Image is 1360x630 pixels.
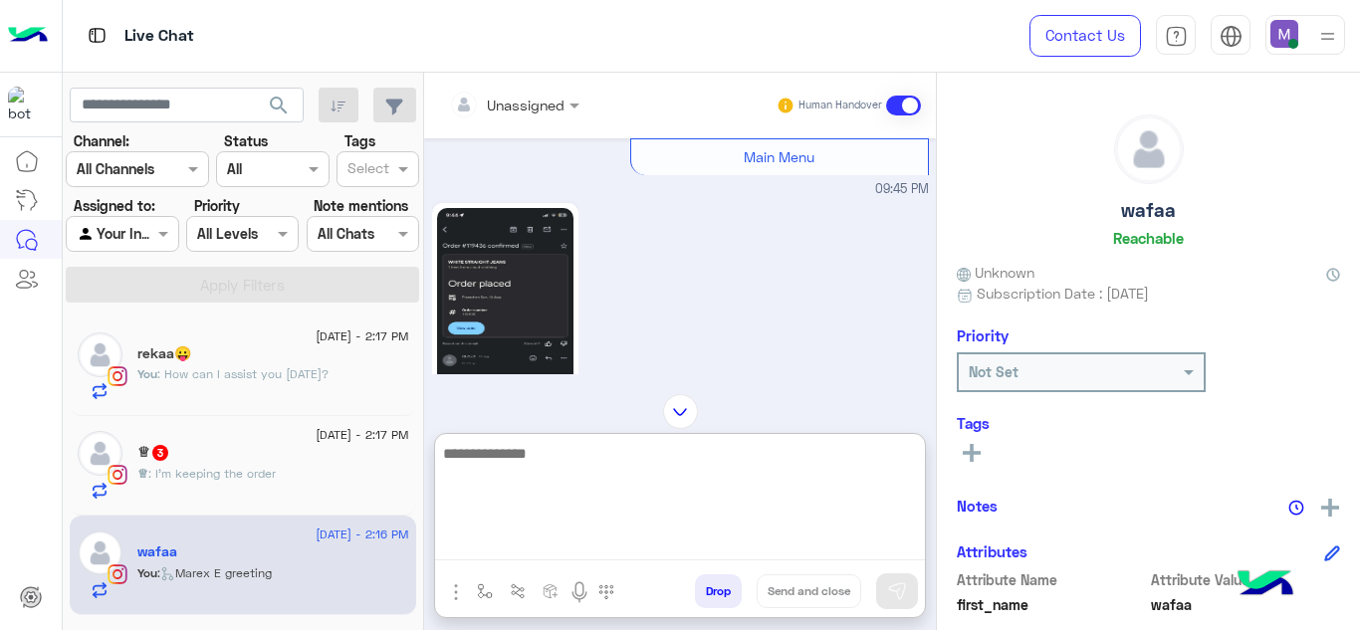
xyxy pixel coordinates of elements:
button: Send and close [757,574,861,608]
img: send voice note [567,580,591,604]
span: ♕ [137,466,148,481]
span: Subscription Date : [DATE] [977,283,1149,304]
img: defaultAdmin.png [78,332,122,377]
img: send message [887,581,907,601]
img: defaultAdmin.png [1115,115,1183,183]
img: profile [1315,24,1340,49]
img: scroll [663,394,698,429]
button: search [255,88,304,130]
h5: wafaa [1121,199,1176,222]
h6: Priority [957,326,1009,344]
small: Human Handover [798,98,882,113]
span: Attribute Value [1151,569,1341,590]
img: hulul-logo.png [1231,550,1300,620]
label: Channel: [74,130,129,151]
img: tab [1220,25,1243,48]
h5: wafaa [137,543,177,560]
img: tab [85,23,110,48]
label: Priority [194,195,240,216]
img: Logo [8,15,48,57]
img: create order [543,583,559,599]
img: Instagram [108,465,127,485]
img: select flow [477,583,493,599]
img: send attachment [444,580,468,604]
h6: Attributes [957,542,1027,560]
img: defaultAdmin.png [78,431,122,476]
button: Trigger scenario [502,574,535,607]
label: Note mentions [314,195,408,216]
p: Live Chat [124,23,194,50]
label: Assigned to: [74,195,155,216]
span: How can I assist you today? [157,366,329,381]
img: Instagram [108,366,127,386]
a: Contact Us [1029,15,1141,57]
span: You [137,565,157,580]
img: 317874714732967 [8,87,44,122]
h6: Reachable [1113,229,1184,247]
h5: rekaa😛 [137,345,191,362]
span: : Marex E greeting [157,565,272,580]
span: [DATE] - 2:16 PM [316,525,408,543]
span: first_name [957,594,1147,615]
div: Select [344,157,389,183]
h6: Tags [957,414,1340,432]
span: wafaa [1151,594,1341,615]
span: [DATE] - 2:17 PM [316,426,408,444]
h6: Notes [957,497,998,515]
span: Attribute Name [957,569,1147,590]
span: Main Menu [744,148,814,165]
span: [DATE] - 2:17 PM [316,327,408,345]
span: search [267,94,291,117]
img: Trigger scenario [510,583,526,599]
a: tab [1156,15,1196,57]
img: make a call [598,584,614,600]
button: select flow [469,574,502,607]
img: userImage [1270,20,1298,48]
span: You [137,366,157,381]
img: tab [1165,25,1188,48]
label: Tags [344,130,375,151]
button: Drop [695,574,742,608]
button: create order [535,574,567,607]
span: 3 [152,445,168,461]
h5: ♕ [137,444,170,461]
img: notes [1288,500,1304,516]
img: add [1321,499,1339,517]
img: Instagram [108,564,127,584]
img: defaultAdmin.png [78,530,122,575]
span: Unknown [957,262,1034,283]
span: 09:45 PM [875,180,929,199]
button: Apply Filters [66,267,419,303]
label: Status [224,130,268,151]
span: I’m keeping the order [148,466,276,481]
